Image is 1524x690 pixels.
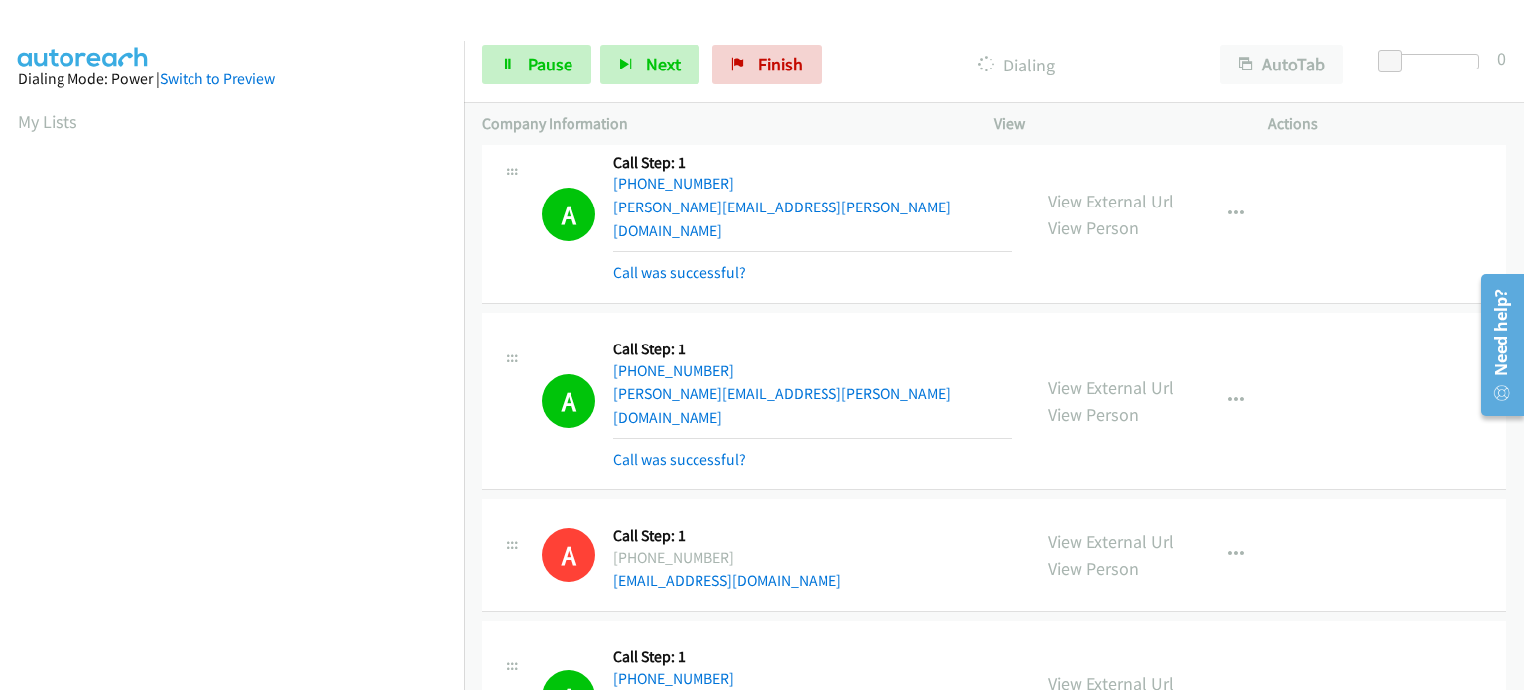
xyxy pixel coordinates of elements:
[613,571,841,590] a: [EMAIL_ADDRESS][DOMAIN_NAME]
[542,188,595,241] h1: A
[482,112,958,136] p: Company Information
[613,174,734,193] a: [PHONE_NUMBER]
[613,384,951,427] a: [PERSON_NAME][EMAIL_ADDRESS][PERSON_NAME][DOMAIN_NAME]
[1048,557,1139,580] a: View Person
[160,69,275,88] a: Switch to Preview
[1497,45,1506,71] div: 0
[1048,190,1174,212] a: View External Url
[600,45,699,84] button: Next
[1268,112,1506,136] p: Actions
[528,53,572,75] span: Pause
[848,52,1185,78] p: Dialing
[613,263,746,282] a: Call was successful?
[994,112,1232,136] p: View
[613,647,841,667] h5: Call Step: 1
[613,361,734,380] a: [PHONE_NUMBER]
[1048,530,1174,553] a: View External Url
[1048,376,1174,399] a: View External Url
[18,110,77,133] a: My Lists
[1220,45,1343,84] button: AutoTab
[18,68,446,91] div: Dialing Mode: Power |
[613,526,841,546] h5: Call Step: 1
[1048,216,1139,239] a: View Person
[613,198,951,240] a: [PERSON_NAME][EMAIL_ADDRESS][PERSON_NAME][DOMAIN_NAME]
[1048,403,1139,426] a: View Person
[613,669,734,688] a: [PHONE_NUMBER]
[613,450,746,469] a: Call was successful?
[758,53,803,75] span: Finish
[1388,54,1479,69] div: Delay between calls (in seconds)
[542,374,595,428] h1: A
[542,528,595,582] h1: A
[613,340,1012,359] h5: Call Step: 1
[646,53,681,75] span: Next
[482,45,591,84] a: Pause
[613,153,1012,173] h5: Call Step: 1
[712,45,822,84] a: Finish
[613,546,841,570] div: [PHONE_NUMBER]
[1467,266,1524,424] iframe: Resource Center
